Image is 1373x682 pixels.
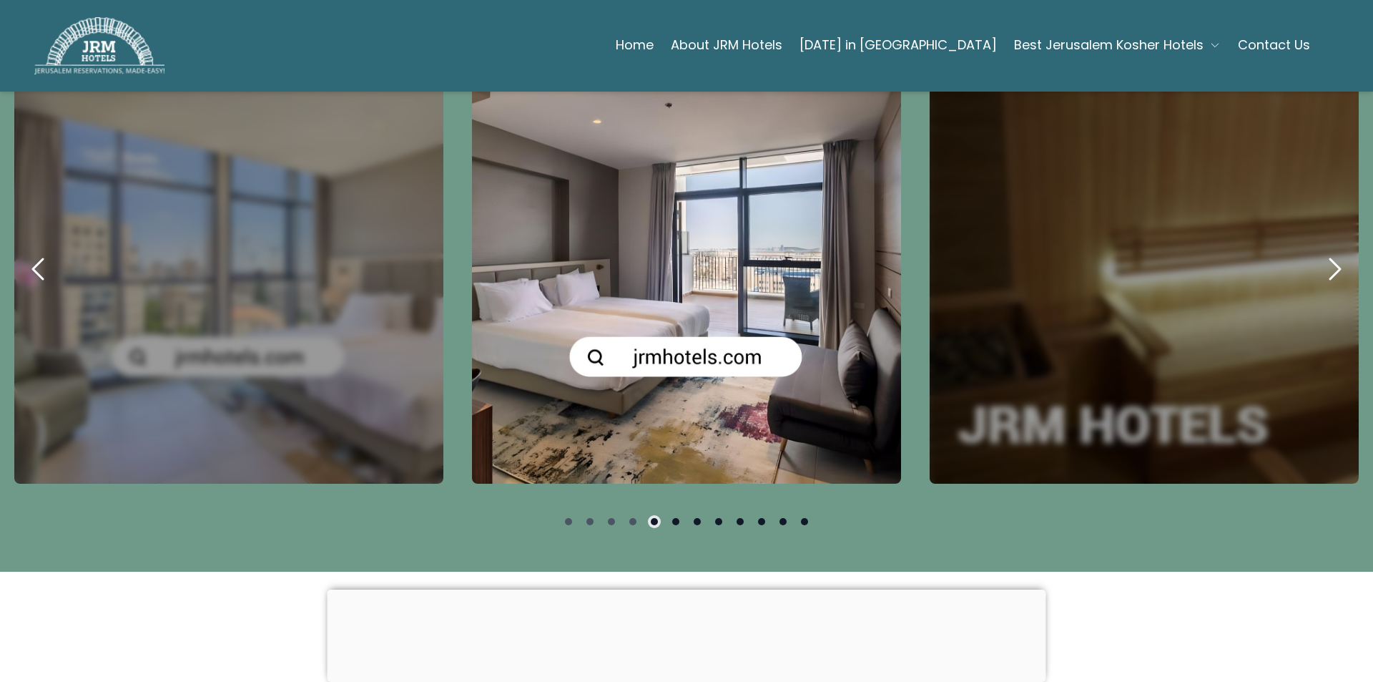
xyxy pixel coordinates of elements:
a: [DATE] in [GEOGRAPHIC_DATA] [799,31,997,59]
iframe: Advertisement [328,590,1046,678]
button: next [1310,245,1359,293]
span: Best Jerusalem Kosher Hotels [1014,35,1204,55]
a: About JRM Hotels [671,31,782,59]
button: Best Jerusalem Kosher Hotels [1014,31,1221,59]
img: JRM Hotels [34,17,164,74]
a: Home [616,31,654,59]
button: previous [14,245,63,293]
a: Contact Us [1238,31,1310,59]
